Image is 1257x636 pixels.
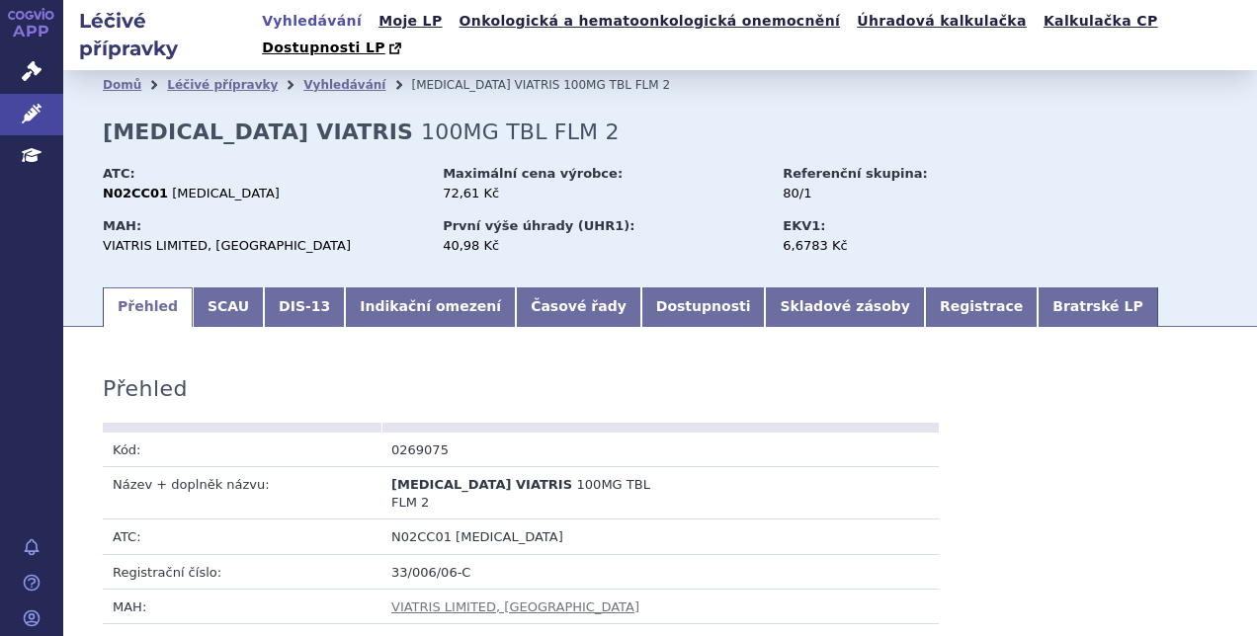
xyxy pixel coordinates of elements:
a: Onkologická a hematoonkologická onemocnění [454,8,847,35]
td: ATC: [103,519,381,554]
span: [MEDICAL_DATA] VIATRIS [411,78,559,92]
span: Dostupnosti LP [262,40,385,55]
div: 80/1 [783,185,1005,202]
strong: Referenční skupina: [783,166,927,181]
td: Název + doplněk názvu: [103,467,381,519]
a: Registrace [925,287,1038,327]
div: 6,6783 Kč [783,237,1005,255]
span: [MEDICAL_DATA] VIATRIS [391,477,572,492]
span: 100MG TBL FLM 2 [563,78,670,92]
strong: První výše úhrady (UHR1): [443,218,634,233]
a: Domů [103,78,141,92]
a: Skladové zásoby [765,287,924,327]
a: Kalkulačka CP [1038,8,1164,35]
div: VIATRIS LIMITED, [GEOGRAPHIC_DATA] [103,237,424,255]
a: Indikační omezení [345,287,516,327]
td: Kód: [103,433,381,467]
a: Dostupnosti LP [256,35,411,62]
a: VIATRIS LIMITED, [GEOGRAPHIC_DATA] [391,599,639,614]
strong: EKV1: [783,218,825,233]
h3: Přehled [103,376,188,402]
strong: [MEDICAL_DATA] VIATRIS [103,119,413,144]
a: Moje LP [373,8,448,35]
div: 72,61 Kč [443,185,764,202]
strong: MAH: [103,218,141,233]
a: Časové řady [516,287,641,327]
td: MAH: [103,589,381,623]
a: Úhradová kalkulačka [851,8,1033,35]
a: Vyhledávání [256,8,368,35]
span: [MEDICAL_DATA] [456,529,563,544]
a: Přehled [103,287,193,327]
span: N02CC01 [391,529,452,544]
a: Léčivé přípravky [167,78,278,92]
a: Dostupnosti [641,287,766,327]
a: Bratrské LP [1038,287,1157,327]
span: 100MG TBL FLM 2 [391,477,650,510]
div: 40,98 Kč [443,237,764,255]
span: 100MG TBL FLM 2 [421,119,620,144]
span: [MEDICAL_DATA] [172,186,280,200]
td: 33/006/06-C [381,554,939,589]
strong: ATC: [103,166,135,181]
strong: Maximální cena výrobce: [443,166,623,181]
td: Registrační číslo: [103,554,381,589]
a: DIS-13 [264,287,345,327]
a: Vyhledávání [303,78,385,92]
strong: N02CC01 [103,186,168,200]
td: 0269075 [381,433,660,467]
h2: Léčivé přípravky [63,7,256,62]
a: SCAU [193,287,264,327]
